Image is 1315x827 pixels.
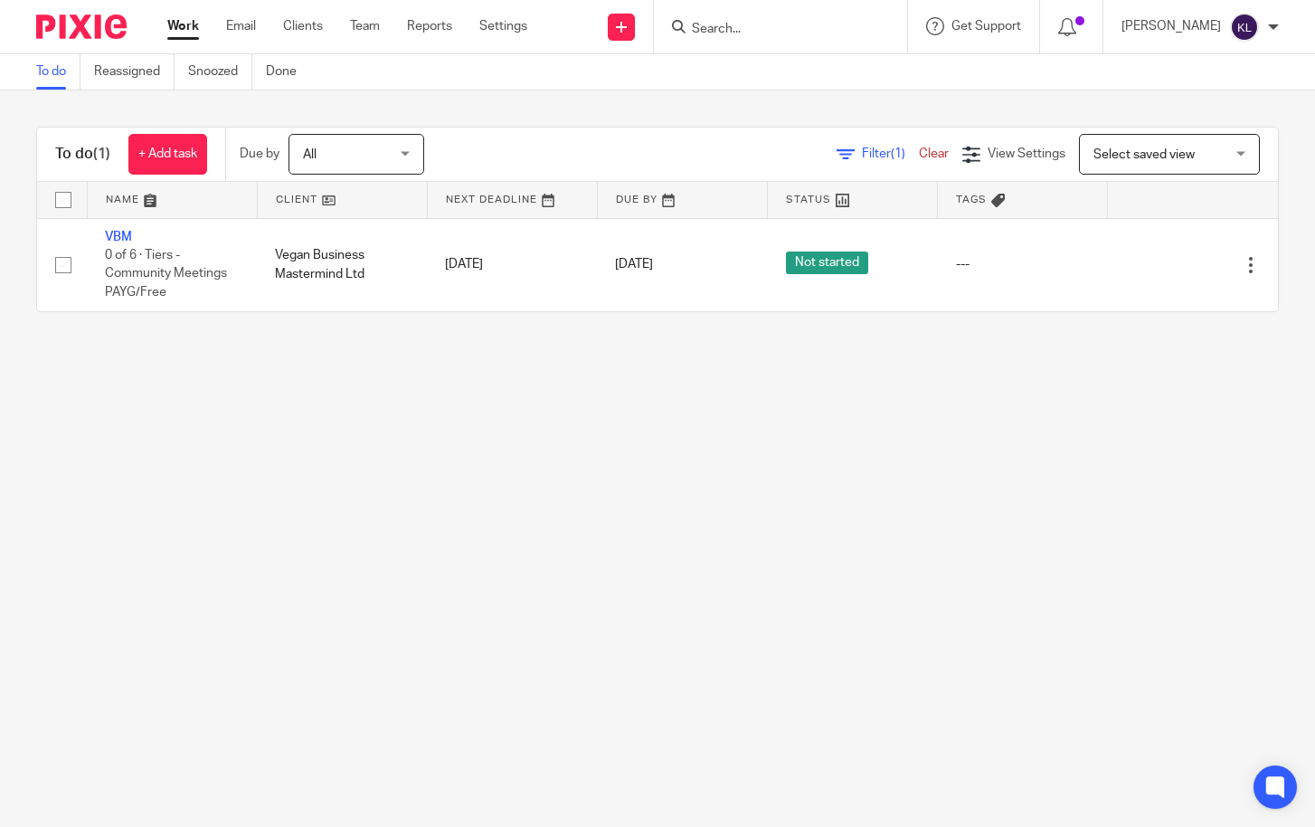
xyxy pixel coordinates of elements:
a: Email [226,17,256,35]
a: Team [350,17,380,35]
span: Get Support [951,20,1021,33]
a: Clear [919,147,949,160]
p: Due by [240,145,279,163]
span: Tags [956,195,987,204]
a: + Add task [128,134,207,175]
span: Select saved view [1093,148,1195,161]
a: Work [167,17,199,35]
p: [PERSON_NAME] [1121,17,1221,35]
span: Not started [786,252,868,274]
a: Settings [479,17,527,35]
span: [DATE] [615,258,653,271]
a: Done [266,54,310,90]
a: Reassigned [94,54,175,90]
a: Clients [283,17,323,35]
img: svg%3E [1230,13,1259,42]
h1: To do [55,145,110,164]
a: To do [36,54,80,90]
a: Reports [407,17,452,35]
span: View Settings [988,147,1065,160]
td: [DATE] [427,218,597,311]
input: Search [690,22,853,38]
span: (1) [891,147,905,160]
span: Filter [862,147,919,160]
span: (1) [93,147,110,161]
td: Vegan Business Mastermind Ltd [257,218,427,311]
a: Snoozed [188,54,252,90]
a: VBM [105,231,132,243]
img: Pixie [36,14,127,39]
div: --- [956,255,1090,273]
span: 0 of 6 · Tiers - Community Meetings PAYG/Free [105,249,227,299]
span: All [303,148,317,161]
